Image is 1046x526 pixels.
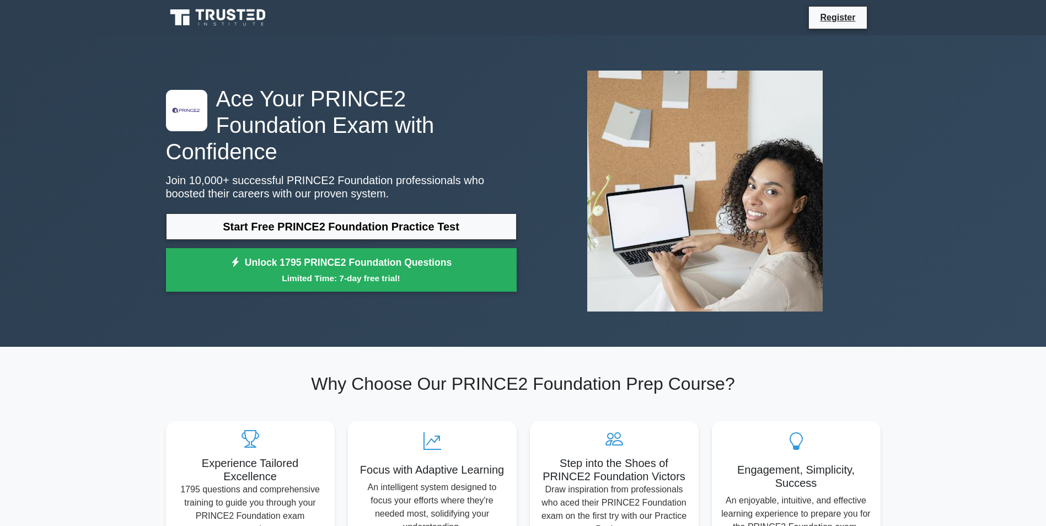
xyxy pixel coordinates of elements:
[166,248,517,292] a: Unlock 1795 PRINCE2 Foundation QuestionsLimited Time: 7-day free trial!
[813,10,862,24] a: Register
[539,457,690,483] h5: Step into the Shoes of PRINCE2 Foundation Victors
[166,85,517,165] h1: Ace Your PRINCE2 Foundation Exam with Confidence
[166,373,881,394] h2: Why Choose Our PRINCE2 Foundation Prep Course?
[180,272,503,285] small: Limited Time: 7-day free trial!
[721,463,872,490] h5: Engagement, Simplicity, Success
[175,457,326,483] h5: Experience Tailored Excellence
[166,174,517,200] p: Join 10,000+ successful PRINCE2 Foundation professionals who boosted their careers with our prove...
[357,463,508,476] h5: Focus with Adaptive Learning
[166,213,517,240] a: Start Free PRINCE2 Foundation Practice Test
